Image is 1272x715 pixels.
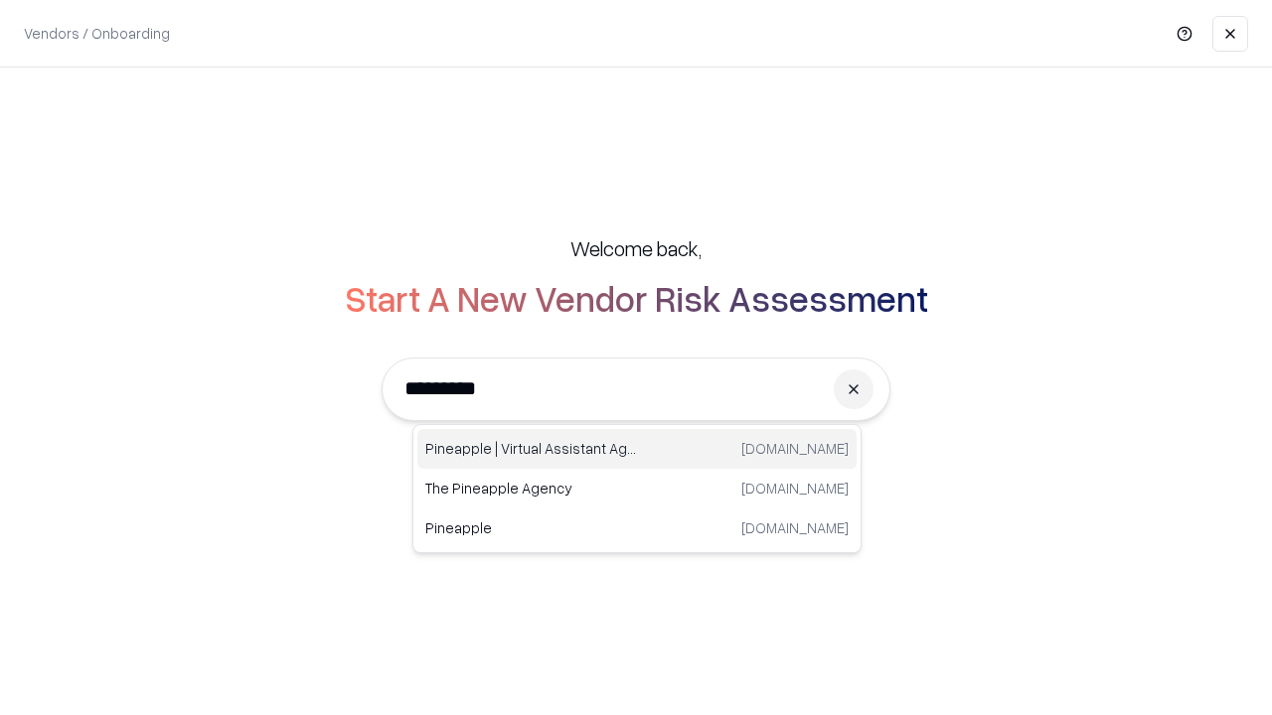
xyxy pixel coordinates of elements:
h5: Welcome back, [570,234,702,262]
p: Vendors / Onboarding [24,23,170,44]
div: Suggestions [412,424,862,553]
p: Pineapple [425,517,637,538]
p: [DOMAIN_NAME] [741,517,849,538]
p: [DOMAIN_NAME] [741,438,849,459]
h2: Start A New Vendor Risk Assessment [345,278,928,318]
p: [DOMAIN_NAME] [741,478,849,499]
p: The Pineapple Agency [425,478,637,499]
p: Pineapple | Virtual Assistant Agency [425,438,637,459]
